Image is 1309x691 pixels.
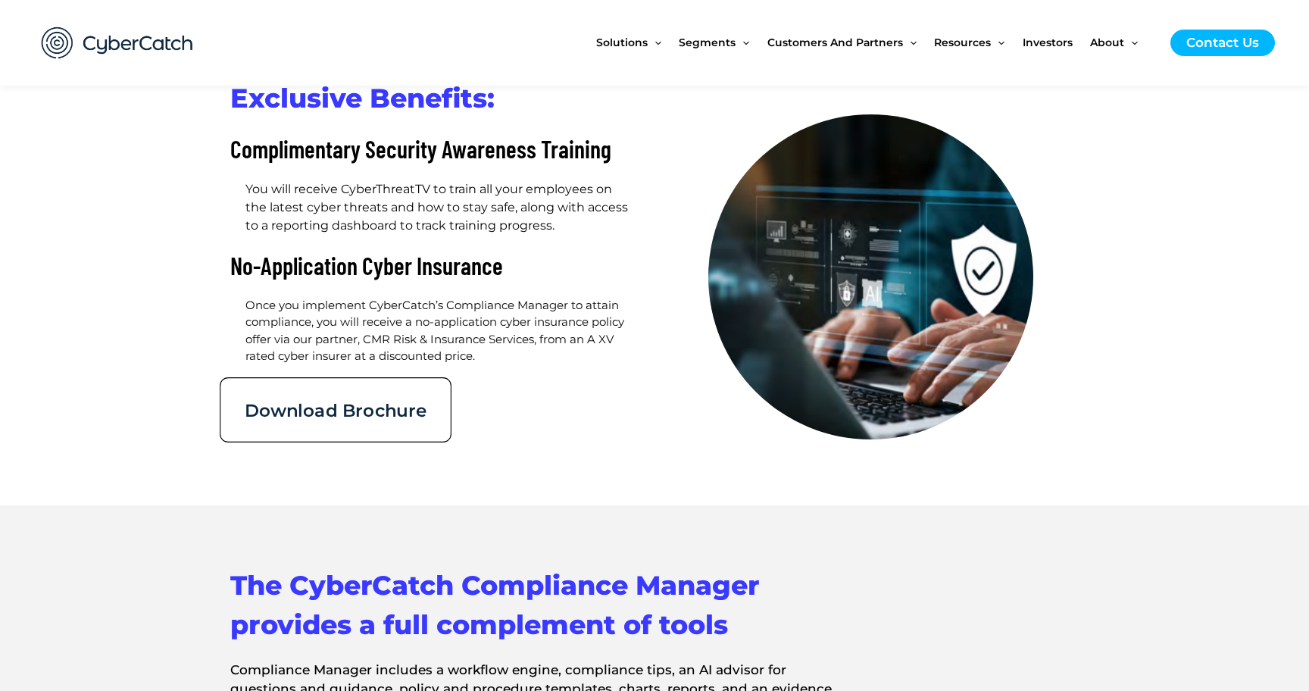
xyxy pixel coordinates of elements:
[230,79,647,119] h2: Exclusive Benefits:
[230,250,647,282] h2: No-Application Cyber Insurance
[648,11,661,74] span: Menu Toggle
[220,377,451,442] a: Download Brochure
[679,11,736,74] span: Segments
[1124,11,1138,74] span: Menu Toggle
[736,11,749,74] span: Menu Toggle
[991,11,1004,74] span: Menu Toggle
[27,11,208,74] img: CyberCatch
[903,11,917,74] span: Menu Toggle
[230,566,874,646] h2: The CyberCatch Compliance Manager provides a full complement of tools
[1170,30,1275,56] a: Contact Us
[596,11,1155,74] nav: Site Navigation: New Main Menu
[1090,11,1124,74] span: About
[245,401,426,418] span: Download Brochure
[245,180,632,235] h2: You will receive CyberThreatTV to train all your employees on the latest cyber threats and how to...
[596,11,648,74] span: Solutions
[245,297,632,365] h2: Once you implement CyberCatch’s Compliance Manager to attain compliance, you will receive a no-ap...
[1023,11,1090,74] a: Investors
[230,133,647,165] h2: Complimentary Security Awareness Training
[767,11,903,74] span: Customers and Partners
[1023,11,1073,74] span: Investors
[934,11,991,74] span: Resources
